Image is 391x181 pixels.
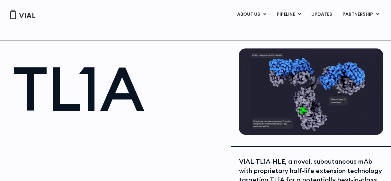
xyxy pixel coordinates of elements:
[239,48,383,135] img: TL1A antibody diagram.
[10,10,35,19] img: Vial Logo
[337,9,384,20] a: PARTNERSHIPMenu Toggle
[271,9,306,20] a: PIPELINEMenu Toggle
[232,9,271,20] a: ABOUT USMenu Toggle
[13,58,224,119] h1: TL1A
[306,9,337,20] a: UPDATES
